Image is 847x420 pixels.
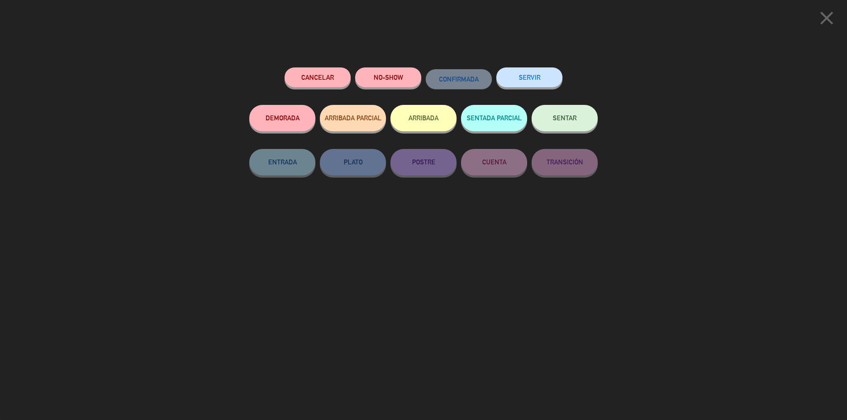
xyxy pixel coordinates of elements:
span: ARRIBADA PARCIAL [325,114,382,122]
span: SENTAR [553,114,577,122]
button: PLATO [320,149,386,175]
button: TRANSICIÓN [532,149,598,175]
button: SENTADA PARCIAL [461,105,527,131]
button: CONFIRMADA [426,69,492,89]
button: close [813,7,840,33]
button: NO-SHOW [355,67,421,87]
span: CONFIRMADA [439,75,479,83]
button: SERVIR [496,67,562,87]
button: ARRIBADA PARCIAL [320,105,386,131]
button: CUENTA [461,149,527,175]
button: POSTRE [390,149,457,175]
button: ENTRADA [249,149,315,175]
button: SENTAR [532,105,598,131]
button: DEMORADA [249,105,315,131]
button: ARRIBADA [390,105,457,131]
button: Cancelar [285,67,351,87]
i: close [816,7,838,29]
